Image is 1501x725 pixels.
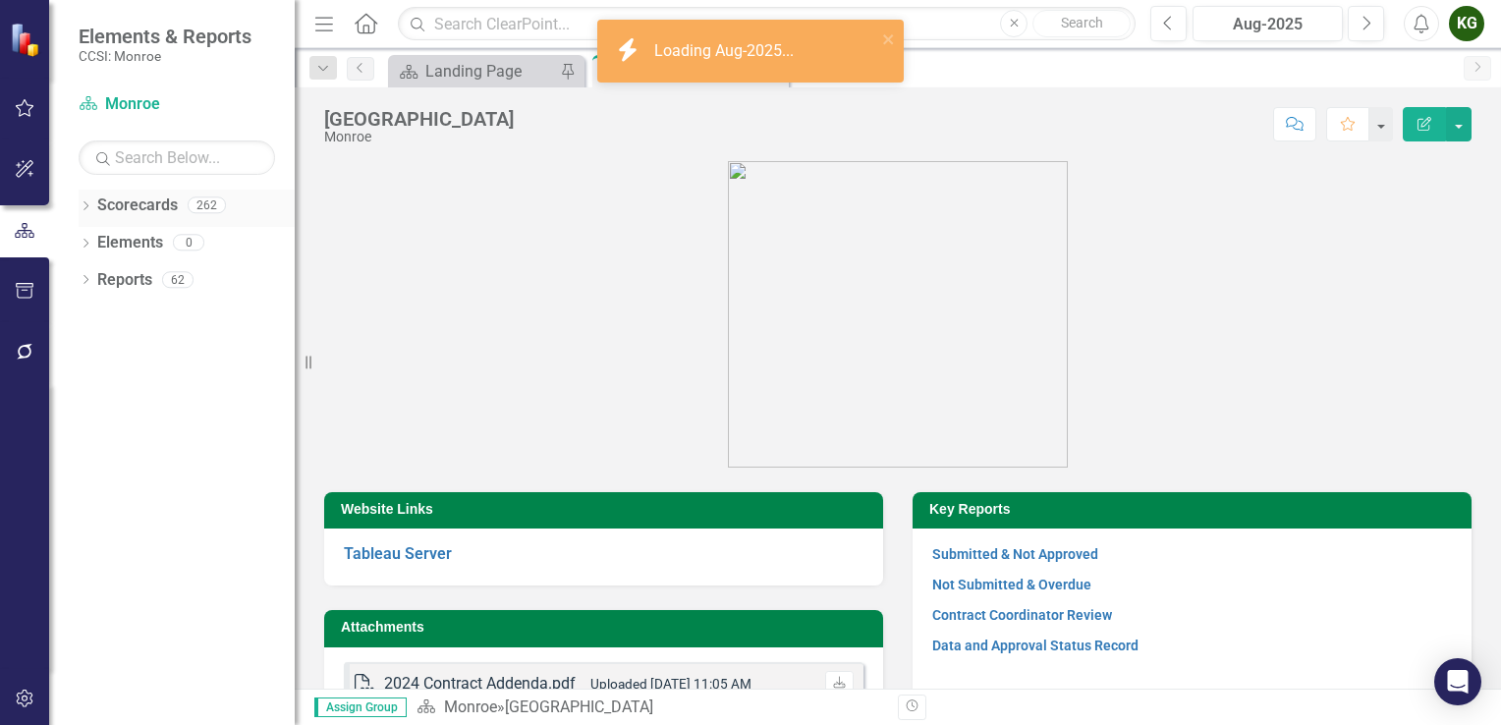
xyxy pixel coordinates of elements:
a: Elements [97,232,163,254]
div: 0 [173,235,204,251]
div: Landing Page [425,59,555,84]
a: Data and Approval Status Record [932,638,1139,653]
a: Tableau Server [344,544,452,563]
a: Monroe [79,93,275,116]
small: Uploaded [DATE] 11:05 AM [590,676,751,692]
span: Search [1061,15,1103,30]
button: close [882,28,896,50]
a: Landing Page [393,59,555,84]
div: [GEOGRAPHIC_DATA] [505,697,653,716]
span: Assign Group [314,697,407,717]
a: Contract Coordinator Review [932,607,1112,623]
div: 262 [188,197,226,214]
h3: Key Reports [929,502,1462,517]
div: Loading Aug-2025... [654,40,799,63]
a: Submitted & Not Approved [932,546,1098,562]
img: OMH%20Logo_Green%202024%20Stacked.png [728,161,1068,468]
button: Search [1032,10,1131,37]
div: [GEOGRAPHIC_DATA] [324,108,514,130]
input: Search Below... [79,140,275,175]
a: Monroe [444,697,497,716]
div: Open Intercom Messenger [1434,658,1481,705]
div: 2024 Contract Addenda.pdf [384,673,576,696]
span: Elements & Reports [79,25,251,48]
input: Search ClearPoint... [398,7,1136,41]
a: Scorecards [97,195,178,217]
button: KG [1449,6,1484,41]
small: CCSI: Monroe [79,48,251,64]
a: Reports [97,269,152,292]
button: Aug-2025 [1193,6,1343,41]
div: Aug-2025 [1199,13,1336,36]
img: ClearPoint Strategy [10,23,44,57]
div: » [417,697,883,719]
div: Monroe [324,130,514,144]
h3: Attachments [341,620,873,635]
h3: Website Links [341,502,873,517]
a: Not Submitted & Overdue [932,577,1091,592]
div: 62 [162,271,194,288]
